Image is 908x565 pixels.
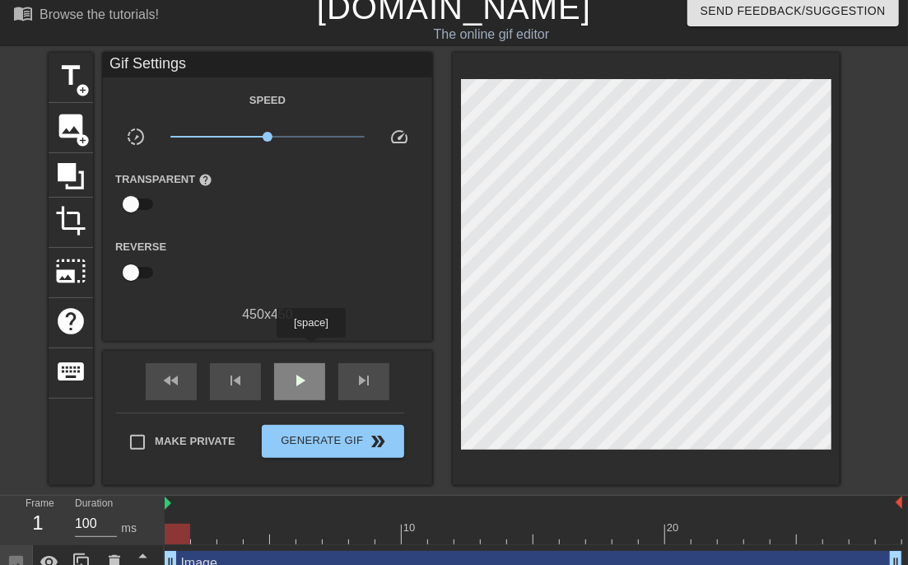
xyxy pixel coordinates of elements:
div: ms [121,520,137,537]
span: menu_book [13,3,33,23]
a: Browse the tutorials! [13,3,159,29]
span: keyboard [55,356,86,387]
span: Send Feedback/Suggestion [701,1,886,21]
span: title [55,60,86,91]
div: Frame [13,496,63,544]
span: play_arrow [290,371,310,390]
span: image [55,110,86,142]
span: skip_next [354,371,374,390]
div: The online gif editor [311,25,673,44]
span: crop [55,205,86,236]
label: Reverse [115,239,166,255]
button: Generate Gif [262,425,404,458]
span: double_arrow [369,432,389,451]
span: photo_size_select_large [55,255,86,287]
span: slow_motion_video [126,127,146,147]
span: fast_rewind [161,371,181,390]
span: help [198,173,212,187]
span: speed [389,127,409,147]
img: bound-end.png [896,496,902,509]
div: Gif Settings [103,53,432,77]
span: Make Private [155,433,235,450]
span: Generate Gif [268,432,398,451]
span: help [55,306,86,337]
span: add_circle [76,83,90,97]
label: Transparent [115,171,212,188]
div: 20 [667,520,682,536]
div: 1 [26,508,50,538]
div: Browse the tutorials! [40,7,159,21]
div: 10 [403,520,418,536]
div: 450 x 450 [103,305,432,325]
span: add_circle [76,133,90,147]
label: Speed [249,92,286,109]
label: Duration [75,498,113,508]
span: skip_previous [226,371,245,390]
